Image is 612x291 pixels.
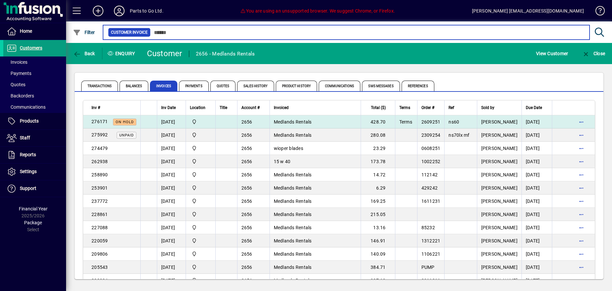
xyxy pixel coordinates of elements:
span: Medlands Rentals [274,238,312,243]
span: Terms [399,119,412,125]
span: 227088 [91,225,108,230]
td: 173.78 [361,155,395,168]
td: [DATE] [157,234,186,247]
span: Support [20,186,36,191]
app-page-header-button: Close enquiry [575,48,612,59]
span: Account # [241,104,260,111]
div: [PERSON_NAME] [EMAIL_ADDRESS][DOMAIN_NAME] [472,6,584,16]
button: More options [576,236,587,246]
span: 2656 [241,159,252,164]
button: More options [576,196,587,206]
td: [DATE] [522,155,552,168]
div: Total ($) [365,104,392,111]
td: [DATE] [522,221,552,234]
div: Location [190,104,211,111]
td: [DATE] [522,142,552,155]
span: 258890 [91,172,108,177]
button: More options [576,222,587,233]
span: Unpaid [119,133,134,137]
span: Total ($) [371,104,386,111]
td: 23.29 [361,142,395,155]
span: [PERSON_NAME] [481,132,518,138]
span: 2656 [241,278,252,283]
td: [DATE] [157,142,186,155]
span: Product History [276,81,317,91]
span: Communications [319,81,360,91]
td: [DATE] [157,181,186,195]
td: [DATE] [522,115,552,128]
div: Inv Date [161,104,182,111]
span: Invoiced [274,104,289,111]
span: 220059 [91,238,108,243]
td: 14.72 [361,168,395,181]
span: 2609251 [421,119,441,125]
button: View Customer [534,48,570,59]
span: DAE - Great Barrier Island [190,224,211,231]
span: 1106221 [421,251,441,257]
span: Back [73,51,95,56]
span: 275992 [91,132,108,137]
span: DAE - Great Barrier Island [190,250,211,258]
div: Customer [147,48,182,59]
span: DAE - Great Barrier Island [190,171,211,178]
td: [DATE] [522,168,552,181]
span: Medlands Rentals [274,199,312,204]
span: 228861 [91,212,108,217]
span: 112142 [421,172,438,177]
span: DAE - Great Barrier Island [190,118,211,126]
span: Staff [20,135,30,140]
span: 2656 [241,225,252,230]
span: DAE - Great Barrier Island [190,131,211,139]
span: Medlands Rentals [274,132,312,138]
span: 262938 [91,159,108,164]
td: 140.09 [361,247,395,261]
td: [DATE] [522,274,552,287]
td: 13.16 [361,221,395,234]
button: More options [576,156,587,167]
td: [DATE] [522,234,552,247]
span: DAE - Great Barrier Island [190,237,211,244]
span: 0608251 [421,146,441,151]
span: Title [220,104,227,111]
div: Parts to Go Ltd. [130,6,163,16]
span: 2911211 [421,278,441,283]
button: More options [576,143,587,154]
span: References [402,81,434,91]
span: Customers [20,45,42,51]
span: 2656 [241,132,252,138]
div: Inv # [91,104,136,111]
a: Products [3,113,66,129]
span: Due Date [526,104,542,111]
td: 384.71 [361,261,395,274]
span: DAE - Great Barrier Island [190,158,211,165]
td: [DATE] [157,128,186,142]
span: DAE - Great Barrier Island [190,145,211,152]
td: [DATE] [157,274,186,287]
span: 209806 [91,251,108,257]
td: [DATE] [157,221,186,234]
button: Profile [109,5,130,17]
span: Terms [399,104,410,111]
span: Financial Year [19,206,48,211]
span: 1002252 [421,159,441,164]
td: [DATE] [522,247,552,261]
span: 429242 [421,185,438,191]
span: 2656 [241,146,252,151]
span: Payments [7,71,31,76]
span: Ref [449,104,454,111]
span: 2656 [241,265,252,270]
span: [PERSON_NAME] [481,119,518,125]
span: [PERSON_NAME] [481,278,518,283]
span: DAE - Great Barrier Island [190,211,211,218]
span: 274479 [91,146,108,151]
span: Settings [20,169,37,174]
span: DAE - Great Barrier Island [190,198,211,205]
span: View Customer [536,48,568,59]
span: [PERSON_NAME] [481,238,518,243]
span: 253901 [91,185,108,191]
td: [DATE] [522,208,552,221]
td: [DATE] [157,261,186,274]
a: Payments [3,68,66,79]
span: Sold by [481,104,494,111]
span: SMS Messages [362,81,400,91]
